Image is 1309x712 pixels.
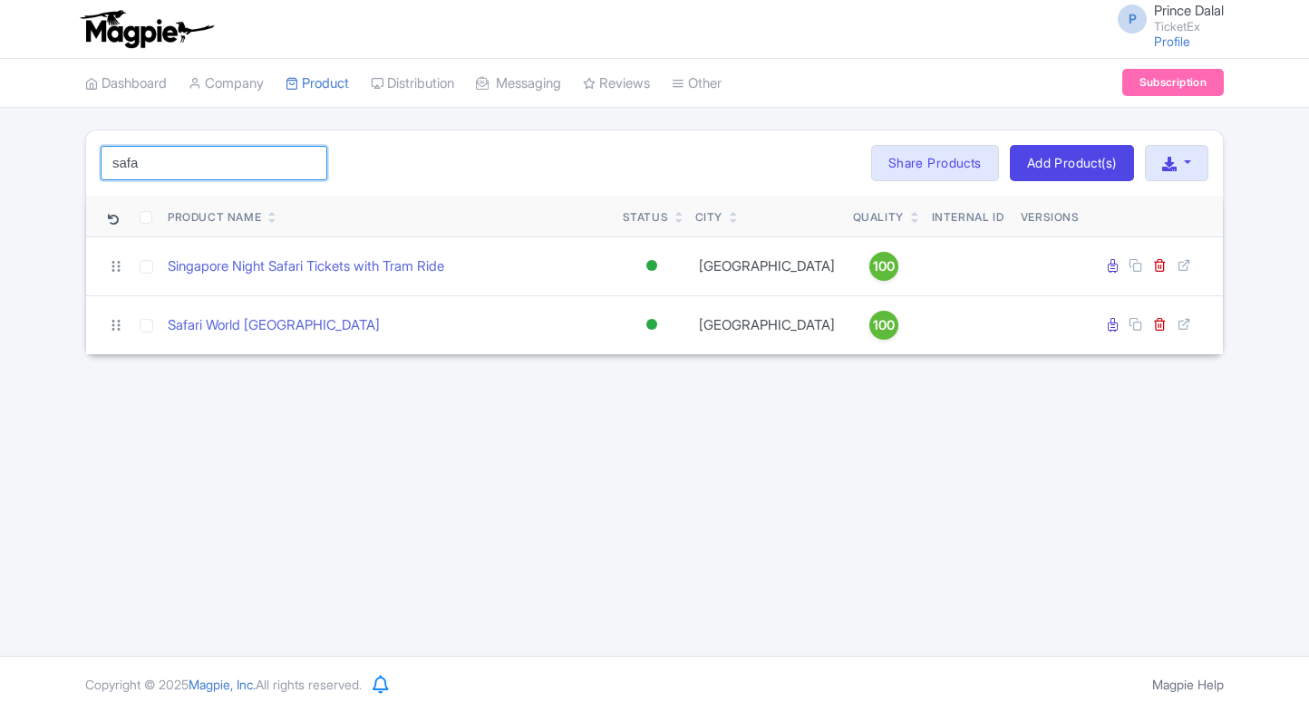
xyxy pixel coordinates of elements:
[1154,34,1190,49] a: Profile
[688,236,846,295] td: [GEOGRAPHIC_DATA]
[1010,145,1134,181] a: Add Product(s)
[688,295,846,354] td: [GEOGRAPHIC_DATA]
[85,59,167,109] a: Dashboard
[873,315,895,335] span: 100
[476,59,561,109] a: Messaging
[1122,69,1224,96] a: Subscription
[371,59,454,109] a: Distribution
[1013,196,1087,237] th: Versions
[1107,4,1224,33] a: P Prince Dalal TicketEx
[189,59,264,109] a: Company
[168,315,380,336] a: Safari World [GEOGRAPHIC_DATA]
[101,146,327,180] input: Search product name, city, or interal id
[672,59,722,109] a: Other
[1154,21,1224,33] small: TicketEx
[853,209,904,226] div: Quality
[871,145,999,181] a: Share Products
[1118,5,1147,34] span: P
[1154,2,1224,19] span: Prince Dalal
[873,256,895,276] span: 100
[76,9,217,49] img: logo-ab69f6fb50320c5b225c76a69d11143b.png
[853,311,915,340] a: 100
[623,209,669,226] div: Status
[286,59,349,109] a: Product
[1152,677,1224,692] a: Magpie Help
[643,312,661,338] div: Active
[74,675,373,694] div: Copyright © 2025 All rights reserved.
[695,209,722,226] div: City
[168,256,444,277] a: Singapore Night Safari Tickets with Tram Ride
[168,209,261,226] div: Product Name
[922,196,1013,237] th: Internal ID
[189,677,256,692] span: Magpie, Inc.
[643,253,661,279] div: Active
[583,59,650,109] a: Reviews
[853,252,915,281] a: 100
